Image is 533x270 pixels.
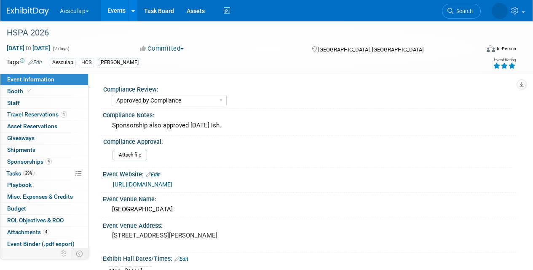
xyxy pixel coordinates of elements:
[103,252,516,263] div: Exhibit Hall Dates/Times:
[496,46,516,52] div: In-Person
[7,158,52,165] span: Sponsorships
[0,132,88,144] a: Giveaways
[0,179,88,191] a: Playbook
[0,144,88,156] a: Shipments
[61,111,67,118] span: 1
[7,123,57,130] span: Asset Reservations
[0,191,88,202] a: Misc. Expenses & Credits
[318,46,423,53] span: [GEOGRAPHIC_DATA], [GEOGRAPHIC_DATA]
[0,168,88,179] a: Tasks29%
[50,58,76,67] div: Aesculap
[7,240,75,247] span: Event Binder (.pdf export)
[103,193,516,203] div: Event Venue Name:
[7,76,54,83] span: Event Information
[28,59,42,65] a: Edit
[468,5,508,14] img: Linda Zeller
[0,238,88,250] a: Event Binder (.pdf export)
[0,203,88,214] a: Budget
[7,7,49,16] img: ExhibitDay
[493,58,516,62] div: Event Rating
[112,232,266,239] pre: [STREET_ADDRESS][PERSON_NAME]
[103,109,516,119] div: Compliance Notes:
[43,229,49,235] span: 4
[7,193,73,200] span: Misc. Expenses & Credits
[71,248,88,259] td: Toggle Event Tabs
[0,86,88,97] a: Booth
[0,215,88,226] a: ROI, Objectives & ROO
[0,109,88,120] a: Travel Reservations1
[137,44,187,53] button: Committed
[52,46,70,51] span: (2 days)
[0,227,88,238] a: Attachments4
[0,156,88,167] a: Sponsorships4
[4,25,473,40] div: HSPA 2026
[103,135,512,146] div: Compliance Approval:
[79,58,94,67] div: HCS
[103,83,512,94] div: Compliance Review:
[146,172,160,178] a: Edit
[109,203,510,216] div: [GEOGRAPHIC_DATA]
[430,8,449,14] span: Search
[0,74,88,85] a: Event Information
[7,229,49,235] span: Attachments
[7,88,33,94] span: Booth
[6,170,35,177] span: Tasks
[7,135,35,141] span: Giveaways
[174,256,188,262] a: Edit
[103,219,516,230] div: Event Venue Address:
[109,119,510,132] div: Sponsorship also approved [DATE] ish.
[27,89,31,93] i: Booth reservation complete
[103,168,516,179] div: Event Website:
[7,111,67,118] span: Travel Reservations
[6,58,42,67] td: Tags
[97,58,141,67] div: [PERSON_NAME]
[7,205,26,212] span: Budget
[113,181,172,188] a: [URL][DOMAIN_NAME]
[442,44,516,57] div: Event Format
[418,4,457,19] a: Search
[56,248,71,259] td: Personalize Event Tab Strip
[6,44,51,52] span: [DATE] [DATE]
[0,121,88,132] a: Asset Reservations
[46,158,52,165] span: 4
[7,100,20,106] span: Staff
[7,217,64,224] span: ROI, Objectives & ROO
[0,97,88,109] a: Staff
[7,181,32,188] span: Playbook
[23,170,35,176] span: 29%
[24,45,32,51] span: to
[487,45,495,52] img: Format-Inperson.png
[7,146,35,153] span: Shipments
